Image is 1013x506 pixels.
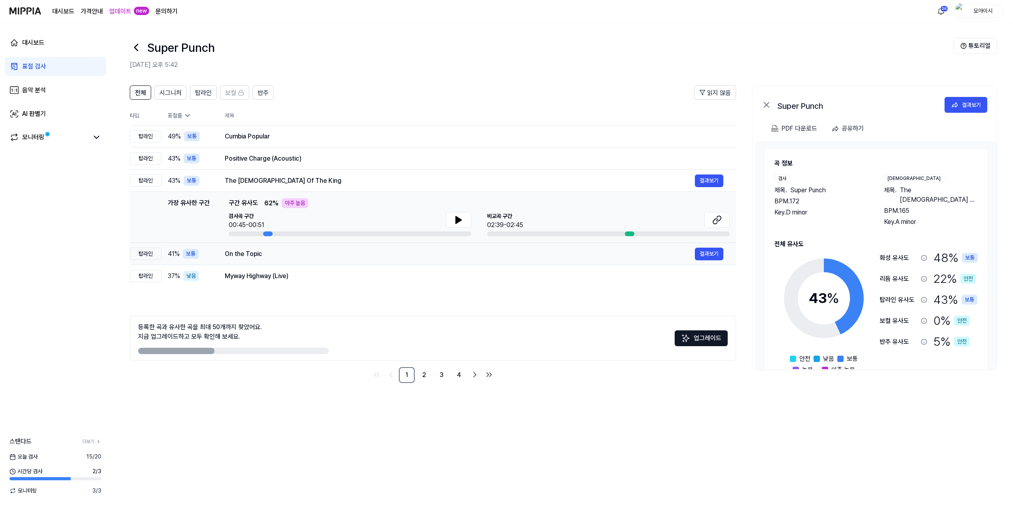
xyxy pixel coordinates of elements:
div: 대시보드 [22,38,44,47]
img: Help [960,43,967,49]
div: The [DEMOGRAPHIC_DATA] Of The King [225,176,695,186]
a: 업데이트 [109,7,131,16]
span: 41 % [168,249,180,259]
th: 제목 [225,106,736,125]
span: 시간당 검사 [9,467,42,476]
span: 시그니처 [159,88,182,98]
span: 43 % [168,176,180,186]
button: 보컬 [220,85,249,100]
div: 탑라인 [130,270,161,282]
div: 보통 [184,131,200,141]
h2: 곡 정보 [774,159,978,168]
div: 표절률 [168,112,212,120]
span: 제목 . [884,186,897,205]
div: 26 [940,6,948,12]
a: 2 [416,367,432,383]
span: 보컬 [225,88,236,98]
span: % [827,290,839,307]
button: 전체 [130,85,151,100]
a: 4 [451,367,467,383]
a: Go to last page [483,368,495,381]
button: 결과보기 [695,174,723,187]
button: 결과보기 [945,97,987,113]
a: AI 판별기 [5,104,106,123]
a: 곡 정보검사제목.Super PunchBPM.172Key.D minor[DEMOGRAPHIC_DATA]제목.The [DEMOGRAPHIC_DATA] Of The KingBPM.... [755,141,997,369]
div: Myway Highway (Live) [225,271,723,281]
span: 37 % [168,271,180,281]
span: 43 % [168,154,180,163]
div: Super Punch [778,100,936,110]
div: Key. A minor [884,217,978,227]
th: 타입 [130,106,161,125]
div: BPM. 165 [884,206,978,216]
div: 5 % [933,333,970,351]
div: 안전 [954,316,970,326]
div: 43 % [933,291,977,309]
div: 탑라인 [130,152,161,165]
span: 비교곡 구간 [487,212,523,220]
span: 전체 [135,88,146,98]
button: 탑라인 [190,85,217,100]
a: Go to next page [469,368,481,381]
span: 안전 [799,354,810,364]
div: On the Topic [225,249,695,259]
span: 검사곡 구간 [229,212,264,220]
div: AI 판별기 [22,109,46,119]
span: 반주 [258,88,269,98]
button: 알림26 [935,5,947,17]
button: 읽지 않음 [694,85,736,100]
div: BPM. 172 [774,197,868,206]
div: new [134,7,149,15]
div: 가장 유사한 구간 [168,198,210,236]
span: 높음 [802,365,813,375]
div: 등록한 곡과 유사한 곡을 최대 50개까지 찾았어요. 지금 업그레이드하고 모두 확인해 보세요. [138,322,262,341]
button: 결과보기 [695,248,723,260]
button: PDF 다운로드 [770,121,819,136]
div: 리듬 유사도 [880,274,918,284]
div: 00:45-00:51 [229,220,264,230]
div: 보통 [183,249,199,259]
a: 표절 검사 [5,57,106,76]
a: 모니터링 [9,133,89,142]
span: 구간 유사도 [229,198,258,208]
div: 0 % [933,312,970,330]
div: Key. D minor [774,208,868,217]
span: 낮음 [823,354,834,364]
div: 48 % [933,249,978,267]
button: 공유하기 [828,121,870,136]
img: 알림 [936,6,946,16]
div: 보통 [962,253,978,263]
div: 음악 분석 [22,85,46,95]
div: 반주 유사도 [880,337,918,347]
div: 보컬 유사도 [880,316,918,326]
span: 62 % [264,199,279,208]
div: 화성 유사도 [880,253,918,263]
a: 더보기 [82,438,101,445]
div: PDF 다운로드 [782,123,817,134]
div: 탑라인 [130,174,161,187]
button: 업그레이드 [675,330,728,346]
span: 보통 [847,354,858,364]
a: 문의하기 [156,7,178,16]
button: 가격안내 [81,7,103,16]
div: 안전 [954,337,970,347]
div: 낮음 [183,271,199,281]
span: Super Punch [790,186,826,195]
div: 43 [809,288,839,309]
a: Go to previous page [385,368,397,381]
span: 읽지 않음 [707,88,731,98]
span: 2 / 3 [93,467,101,476]
div: 탑라인 [130,248,161,260]
h1: Super Punch [147,39,215,57]
div: 탑라인 유사도 [880,295,918,305]
a: Go to first page [370,368,383,381]
span: The [DEMOGRAPHIC_DATA] Of The King [900,186,978,205]
div: 22 % [933,270,976,288]
a: 대시보드 [5,33,106,52]
div: 보통 [962,295,977,305]
a: 대시보드 [52,7,74,16]
div: 아주 높음 [282,198,308,208]
a: 1 [399,367,415,383]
